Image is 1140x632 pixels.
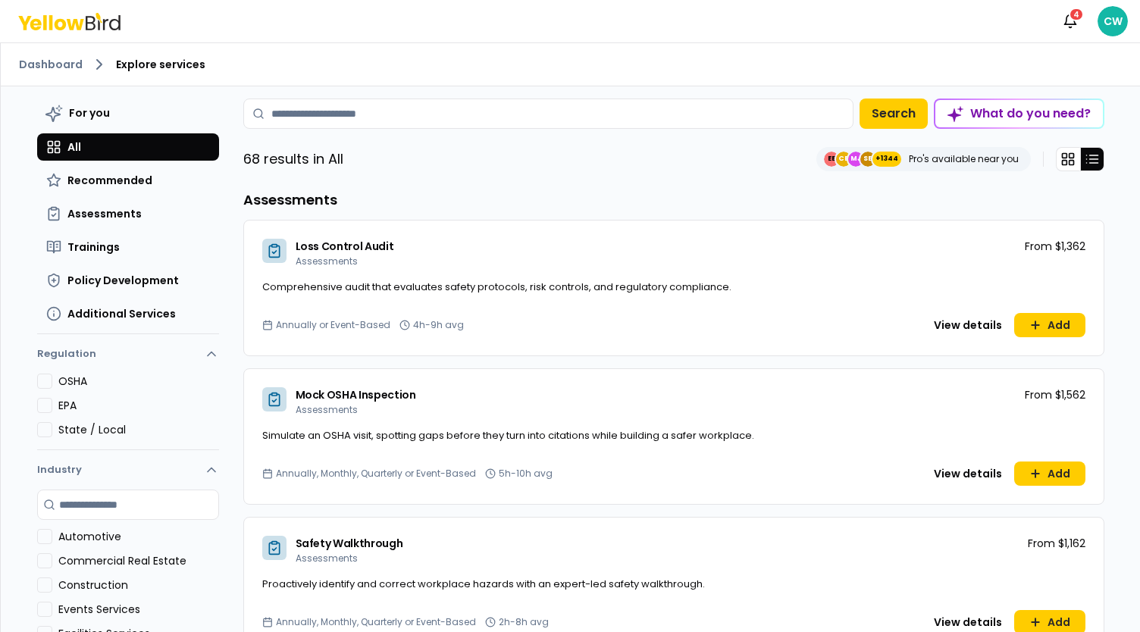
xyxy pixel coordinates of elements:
[37,233,219,261] button: Trainings
[296,552,358,565] span: Assessments
[413,319,464,331] span: 4h-9h avg
[860,99,928,129] button: Search
[909,153,1019,165] p: Pro's available near you
[296,387,416,402] span: Mock OSHA Inspection
[37,450,219,490] button: Industry
[1025,239,1085,254] p: From $1,362
[37,374,219,449] div: Regulation
[276,319,390,331] span: Annually or Event-Based
[243,149,343,170] p: 68 results in All
[925,313,1011,337] button: View details
[1055,6,1085,36] button: 4
[58,374,219,389] label: OSHA
[37,167,219,194] button: Recommended
[1028,536,1085,551] p: From $1,162
[19,57,83,72] a: Dashboard
[296,239,394,254] span: Loss Control Audit
[58,577,219,593] label: Construction
[58,553,219,568] label: Commercial Real Estate
[296,255,358,268] span: Assessments
[499,616,549,628] span: 2h-8h avg
[296,536,403,551] span: Safety Walkthrough
[925,461,1011,486] button: View details
[37,300,219,327] button: Additional Services
[69,105,110,120] span: For you
[243,189,1104,211] h3: Assessments
[836,152,851,167] span: CE
[67,139,81,155] span: All
[67,206,142,221] span: Assessments
[1069,8,1084,21] div: 4
[37,340,219,374] button: Regulation
[19,55,1122,74] nav: breadcrumb
[37,133,219,161] button: All
[860,152,875,167] span: SE
[67,273,179,288] span: Policy Development
[37,99,219,127] button: For you
[1098,6,1128,36] span: CW
[116,57,205,72] span: Explore services
[848,152,863,167] span: MJ
[67,239,120,255] span: Trainings
[67,306,176,321] span: Additional Services
[262,577,705,591] span: Proactively identify and correct workplace hazards with an expert-led safety walkthrough.
[262,428,754,443] span: Simulate an OSHA visit, spotting gaps before they turn into citations while building a safer work...
[1025,387,1085,402] p: From $1,562
[58,602,219,617] label: Events Services
[58,422,219,437] label: State / Local
[875,152,898,167] span: +1344
[276,468,476,480] span: Annually, Monthly, Quarterly or Event-Based
[1014,461,1085,486] button: Add
[37,267,219,294] button: Policy Development
[58,398,219,413] label: EPA
[934,99,1104,129] button: What do you need?
[824,152,839,167] span: EE
[58,529,219,544] label: Automotive
[37,200,219,227] button: Assessments
[1014,313,1085,337] button: Add
[262,280,731,294] span: Comprehensive audit that evaluates safety protocols, risk controls, and regulatory compliance.
[296,403,358,416] span: Assessments
[276,616,476,628] span: Annually, Monthly, Quarterly or Event-Based
[499,468,553,480] span: 5h-10h avg
[935,100,1103,127] div: What do you need?
[67,173,152,188] span: Recommended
